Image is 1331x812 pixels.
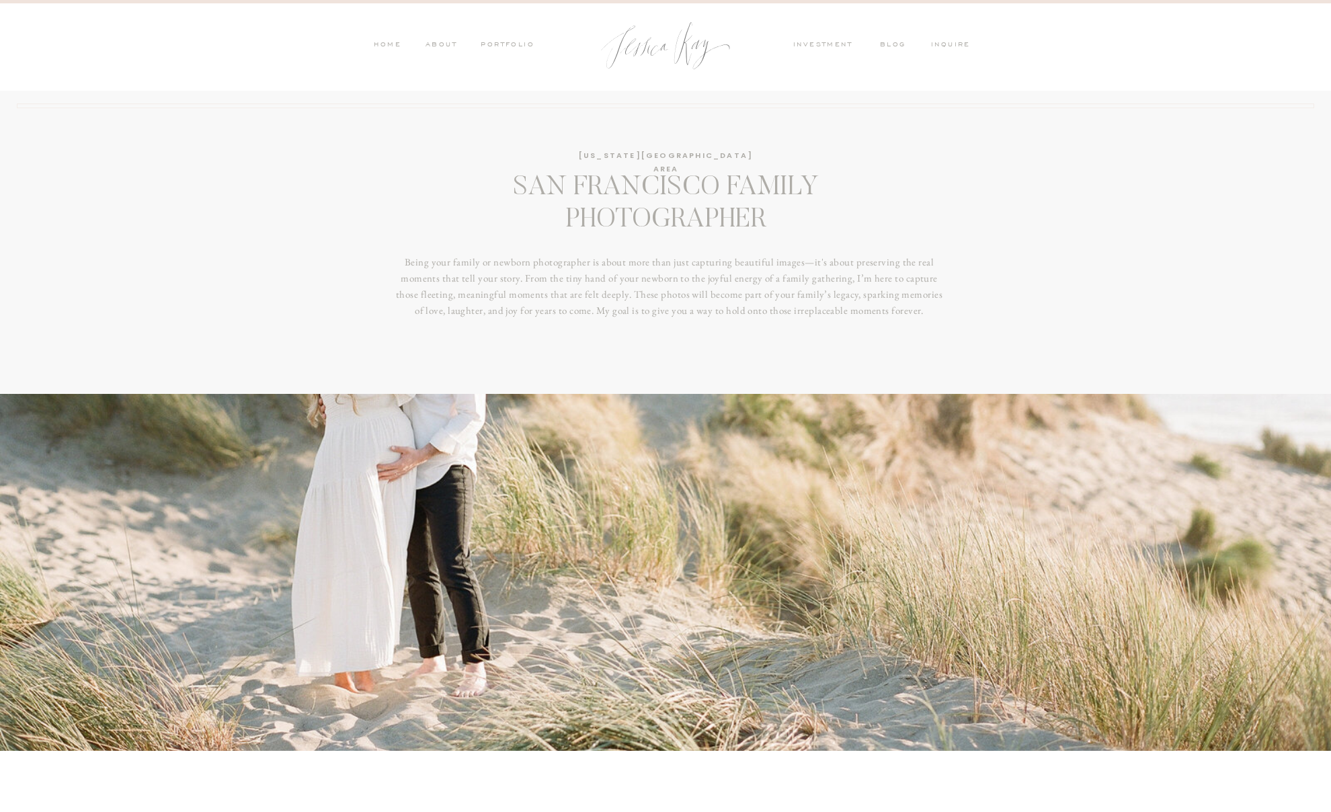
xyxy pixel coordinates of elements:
[567,149,764,163] h3: [US_STATE][GEOGRAPHIC_DATA] area
[793,40,859,52] a: investment
[373,40,401,52] a: HOME
[401,172,930,243] h3: SAN FRANCISCO FAMILY PHOTOGRAPHER
[422,40,457,52] a: ABOUT
[479,40,534,52] a: PORTFOLIO
[392,254,946,372] h3: Being your family or newborn photographer is about more than just capturing beautiful images—it's...
[880,40,915,52] a: blog
[931,40,977,52] a: inquire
